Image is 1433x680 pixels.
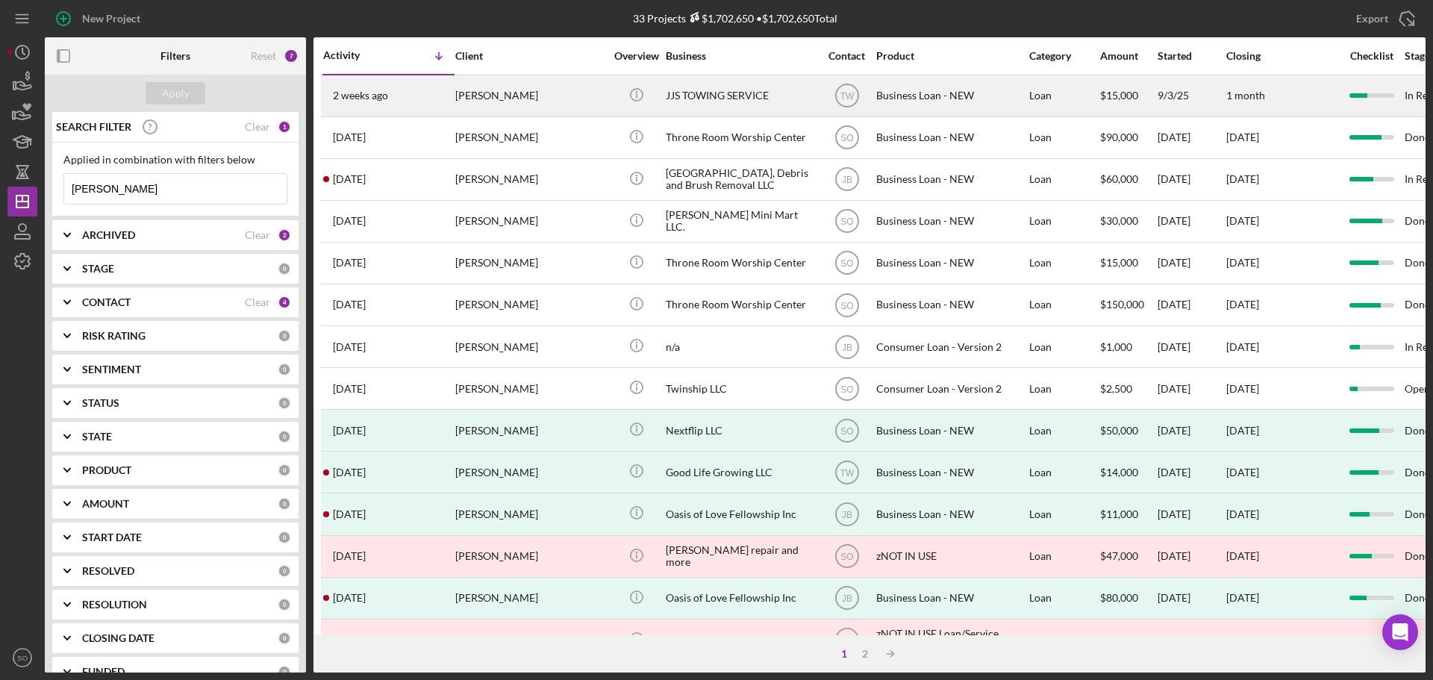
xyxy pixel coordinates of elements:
[333,173,366,185] time: 2025-05-16 21:41
[278,497,291,511] div: 0
[455,50,605,62] div: Client
[1382,614,1418,650] div: Open Intercom Messenger
[1226,508,1259,520] div: [DATE]
[1226,467,1259,478] div: [DATE]
[1226,382,1259,395] time: [DATE]
[82,431,112,443] b: STATE
[1029,285,1099,325] div: Loan
[1029,118,1099,157] div: Loan
[1029,243,1099,283] div: Loan
[840,635,854,646] text: TW
[876,160,1025,199] div: Business Loan - NEW
[278,296,291,309] div: 4
[162,82,190,105] div: Apply
[666,285,815,325] div: Throne Room Worship Center
[82,229,135,241] b: ARCHIVED
[1029,50,1099,62] div: Category
[278,262,291,275] div: 0
[1158,369,1225,408] div: [DATE]
[278,329,291,343] div: 0
[876,494,1025,534] div: Business Loan - NEW
[840,467,854,478] text: TW
[1158,118,1225,157] div: [DATE]
[323,49,389,61] div: Activity
[1158,76,1225,116] div: 9/3/25
[82,263,114,275] b: STAGE
[1029,202,1099,241] div: Loan
[333,341,366,353] time: 2024-12-10 19:52
[666,118,815,157] div: Throne Room Worship Center
[840,300,853,311] text: SO
[278,531,291,544] div: 0
[666,494,815,534] div: Oasis of Love Fellowship Inc
[876,369,1025,408] div: Consumer Loan - Version 2
[1158,160,1225,199] div: [DATE]
[876,243,1025,283] div: Business Loan - NEW
[876,620,1025,660] div: zNOT IN USE Loan/Service Request
[1100,256,1138,269] span: $15,000
[1100,411,1156,450] div: $50,000
[1029,160,1099,199] div: Loan
[1029,494,1099,534] div: Loan
[333,299,366,311] time: 2025-02-13 17:12
[666,243,815,283] div: Throne Room Worship Center
[1029,369,1099,408] div: Loan
[1226,549,1259,562] time: [DATE]
[455,202,605,241] div: [PERSON_NAME]
[840,384,853,394] text: SO
[455,452,605,492] div: [PERSON_NAME]
[1158,243,1225,283] div: [DATE]
[666,202,815,241] div: [PERSON_NAME] Mini Mart LLC.
[1029,411,1099,450] div: Loan
[82,565,134,577] b: RESOLVED
[146,82,205,105] button: Apply
[1029,578,1099,618] div: Loan
[1158,202,1225,241] div: [DATE]
[1158,620,1225,660] div: [DATE]
[876,285,1025,325] div: Business Loan - NEW
[1226,340,1259,353] time: [DATE]
[1226,298,1259,311] time: [DATE]
[1029,537,1099,576] div: Loan
[666,76,815,116] div: JJS TOWING SERVICE
[82,397,119,409] b: STATUS
[1226,592,1259,604] div: [DATE]
[278,120,291,134] div: 1
[455,327,605,366] div: [PERSON_NAME]
[455,578,605,618] div: [PERSON_NAME]
[1226,256,1259,269] time: [DATE]
[1029,327,1099,366] div: Loan
[1226,172,1259,185] time: [DATE]
[82,531,142,543] b: START DATE
[1226,425,1259,437] div: [DATE]
[17,654,28,662] text: SO
[855,648,875,660] div: 2
[1226,50,1338,62] div: Closing
[1100,214,1138,227] span: $30,000
[1158,411,1225,450] div: [DATE]
[245,121,270,133] div: Clear
[876,118,1025,157] div: Business Loan - NEW
[876,50,1025,62] div: Product
[1158,50,1225,62] div: Started
[1100,172,1138,185] span: $60,000
[278,363,291,376] div: 0
[455,411,605,450] div: [PERSON_NAME]
[455,620,605,660] div: [PERSON_NAME]
[834,648,855,660] div: 1
[841,510,852,520] text: JB
[666,537,815,576] div: [PERSON_NAME] repair and more
[1029,76,1099,116] div: Loan
[666,578,815,618] div: Oasis of Love Fellowship Inc
[278,464,291,477] div: 0
[333,467,366,478] time: 2024-04-29 18:37
[278,228,291,242] div: 2
[1356,4,1388,34] div: Export
[278,598,291,611] div: 0
[333,131,366,143] time: 2025-08-06 18:46
[278,564,291,578] div: 0
[876,202,1025,241] div: Business Loan - NEW
[455,494,605,534] div: [PERSON_NAME]
[333,90,388,102] time: 2025-09-03 15:00
[608,50,664,62] div: Overview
